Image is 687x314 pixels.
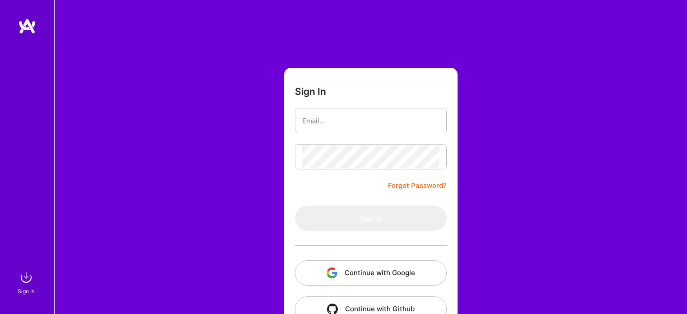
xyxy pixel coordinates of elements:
img: icon [327,267,337,278]
button: Continue with Google [295,260,447,286]
div: Sign In [18,286,35,296]
button: Sign In [295,206,447,231]
input: Email... [302,109,439,132]
a: sign inSign In [19,268,35,296]
img: sign in [17,268,35,286]
h3: Sign In [295,86,326,97]
img: logo [18,18,36,34]
a: Forgot Password? [388,180,447,191]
